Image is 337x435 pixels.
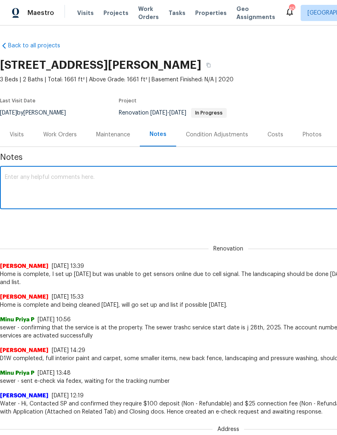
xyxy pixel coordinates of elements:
span: [DATE] 13:39 [52,263,84,269]
div: Condition Adjustments [186,131,248,139]
span: [DATE] 14:29 [52,348,85,353]
div: Maintenance [96,131,130,139]
span: Maestro [27,9,54,17]
span: Projects [103,9,128,17]
div: Photos [303,131,322,139]
span: Renovation [119,110,227,116]
span: Renovation [209,245,248,253]
span: In Progress [192,110,226,115]
span: Visits [77,9,94,17]
span: [DATE] 13:48 [38,370,71,376]
span: Project [119,98,137,103]
span: [DATE] 10:56 [38,317,71,323]
span: [DATE] 12:19 [52,393,84,399]
span: Address [213,425,244,433]
span: Properties [195,9,227,17]
div: Notes [150,130,166,138]
span: Geo Assignments [236,5,275,21]
span: Tasks [168,10,185,16]
span: [DATE] [169,110,186,116]
span: [DATE] [150,110,167,116]
div: Costs [267,131,283,139]
span: Work Orders [138,5,159,21]
button: Copy Address [201,58,216,72]
div: Work Orders [43,131,77,139]
span: [DATE] 15:33 [52,294,84,300]
span: - [150,110,186,116]
div: 45 [289,5,295,13]
div: Visits [10,131,24,139]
